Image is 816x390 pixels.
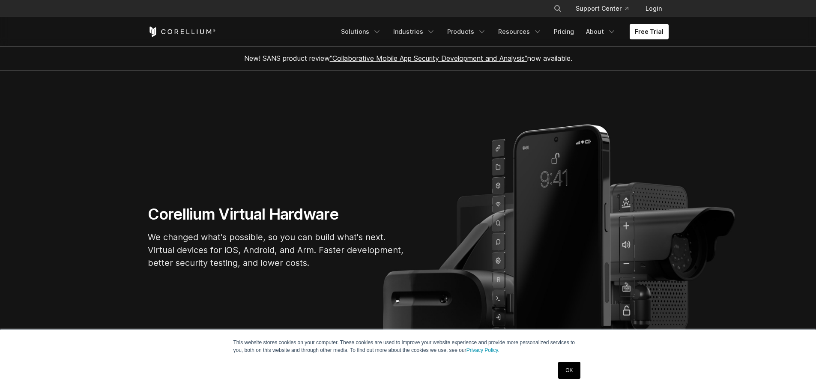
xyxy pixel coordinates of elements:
h1: Corellium Virtual Hardware [148,205,405,224]
a: Solutions [336,24,386,39]
a: Industries [388,24,440,39]
span: New! SANS product review now available. [244,54,572,63]
div: Navigation Menu [543,1,669,16]
button: Search [550,1,565,16]
a: Login [639,1,669,16]
a: Corellium Home [148,27,216,37]
p: This website stores cookies on your computer. These cookies are used to improve your website expe... [233,339,583,354]
a: "Collaborative Mobile App Security Development and Analysis" [330,54,527,63]
a: Privacy Policy. [466,347,499,353]
div: Navigation Menu [336,24,669,39]
a: Free Trial [630,24,669,39]
a: Pricing [549,24,579,39]
a: Support Center [569,1,635,16]
a: Products [442,24,491,39]
a: About [581,24,621,39]
a: Resources [493,24,547,39]
p: We changed what's possible, so you can build what's next. Virtual devices for iOS, Android, and A... [148,231,405,269]
a: OK [558,362,580,379]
